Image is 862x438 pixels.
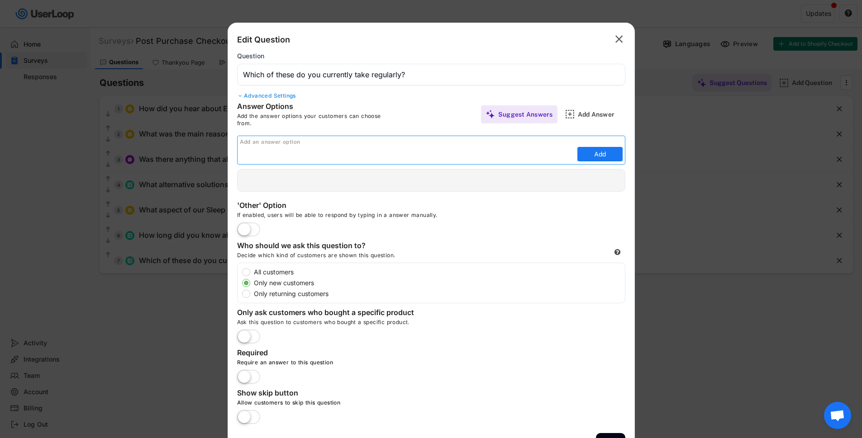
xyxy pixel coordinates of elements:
[237,252,463,263] div: Decide which kind of customers are shown this question.
[251,291,625,297] label: Only returning customers
[251,269,625,275] label: All customers
[237,319,625,330] div: Ask this question to customers who bought a specific product.
[237,241,418,252] div: Who should we ask this question to?
[486,109,495,119] img: MagicMajor%20%28Purple%29.svg
[578,110,623,118] div: Add Answer
[824,402,851,429] div: Open chat
[565,109,575,119] img: AddMajor.svg
[237,92,625,99] div: Advanced Settings
[613,32,625,47] button: 
[237,52,264,60] div: Question
[498,110,553,118] div: Suggest Answers
[251,280,625,286] label: Only new customers
[615,33,623,46] text: 
[237,212,509,222] div: If enabled, users will be able to respond by typing in a answer manually.
[237,399,509,410] div: Allow customers to skip this question
[237,308,418,319] div: Only ask customers who bought a specific product
[237,348,418,359] div: Required
[237,359,509,370] div: Require an answer to this question
[237,64,625,85] input: Type your question here...
[237,201,418,212] div: 'Other' Option
[240,138,625,146] div: Add an answer option
[237,113,395,127] div: Add the answer options your customers can choose from.
[577,147,623,161] button: Add
[237,102,373,113] div: Answer Options
[237,34,290,45] div: Edit Question
[237,388,418,399] div: Show skip button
